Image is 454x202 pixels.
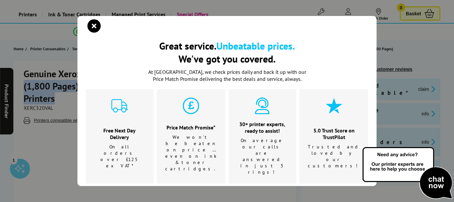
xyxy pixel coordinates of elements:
p: On average our calls are answered in just 3 rings! [237,137,288,175]
img: star-cyan.svg [326,98,342,114]
p: Trusted and loved by our customers! [308,144,360,169]
h3: Price Match Promise* [165,124,217,131]
button: close modal [89,21,99,31]
h2: Great service. We've got you covered. [86,39,368,65]
img: price-promise-cyan.svg [183,98,199,114]
img: expert-cyan.svg [254,98,271,114]
img: delivery-cyan.svg [111,98,128,114]
img: Open Live Chat window [361,146,454,201]
p: We won't be beaten on price …even on ink & toner cartridges. [165,134,217,172]
p: On all orders over £125 ex VAT* [94,144,145,169]
h3: 5.0 Trust Score on TrustPilot [308,127,360,140]
h3: 30+ printer experts, ready to assist! [237,121,288,134]
h3: Free Next Day Delivery [94,127,145,140]
p: At [GEOGRAPHIC_DATA], we check prices daily and back it up with our Price Match Promise deliverin... [144,69,310,83]
b: Unbeatable prices. [216,39,295,52]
